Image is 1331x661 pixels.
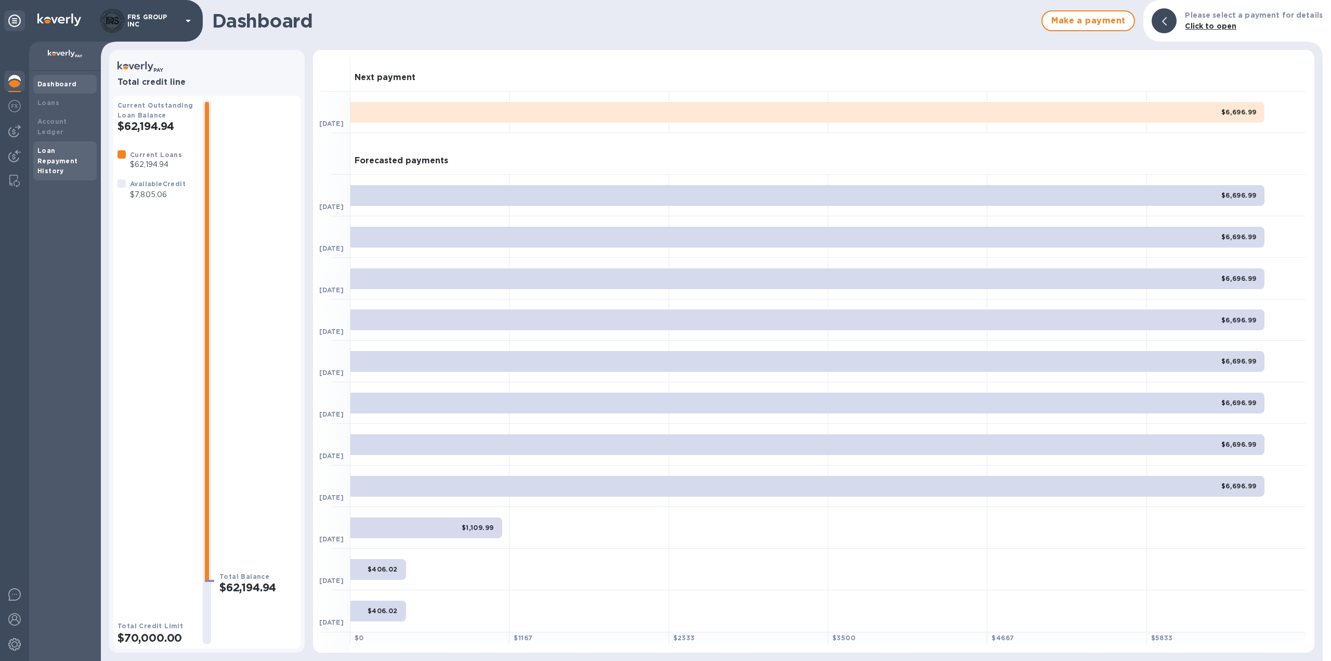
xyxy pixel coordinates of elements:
[1221,357,1257,365] b: $6,696.99
[130,189,186,200] p: $7,805.06
[118,631,194,644] h2: $70,000.00
[673,634,695,642] b: $ 2333
[1051,15,1126,27] span: Make a payment
[355,156,448,166] h3: Forecasted payments
[219,573,269,580] b: Total Balance
[118,101,193,119] b: Current Outstanding Loan Balance
[127,14,179,28] p: FRS GROUP INC
[37,80,77,88] b: Dashboard
[219,581,296,594] h2: $62,194.94
[1151,634,1173,642] b: $ 5833
[130,180,186,188] b: Available Credit
[1185,11,1323,19] b: Please select a payment for details
[37,99,59,107] b: Loans
[319,535,344,543] b: [DATE]
[1221,191,1257,199] b: $6,696.99
[319,618,344,626] b: [DATE]
[212,10,1036,32] h1: Dashboard
[319,328,344,335] b: [DATE]
[368,607,398,615] b: $406.02
[368,565,398,573] b: $406.02
[319,577,344,585] b: [DATE]
[319,494,344,501] b: [DATE]
[319,452,344,460] b: [DATE]
[8,100,21,112] img: Foreign exchange
[118,77,296,87] h3: Total credit line
[355,634,364,642] b: $ 0
[130,159,182,170] p: $62,194.94
[37,118,67,136] b: Account Ledger
[319,120,344,127] b: [DATE]
[832,634,855,642] b: $ 3500
[37,147,78,175] b: Loan Repayment History
[991,634,1014,642] b: $ 4667
[37,14,81,26] img: Logo
[1221,108,1257,116] b: $6,696.99
[355,73,415,83] h3: Next payment
[319,369,344,377] b: [DATE]
[1041,10,1135,31] button: Make a payment
[319,203,344,211] b: [DATE]
[1185,22,1236,30] b: Click to open
[118,120,194,133] h2: $62,194.94
[1221,440,1257,448] b: $6,696.99
[514,634,532,642] b: $ 1167
[1221,399,1257,407] b: $6,696.99
[130,151,182,159] b: Current Loans
[319,244,344,252] b: [DATE]
[462,524,494,532] b: $1,109.99
[319,410,344,418] b: [DATE]
[1221,316,1257,324] b: $6,696.99
[1221,233,1257,241] b: $6,696.99
[319,286,344,294] b: [DATE]
[118,622,183,630] b: Total Credit Limit
[1221,275,1257,282] b: $6,696.99
[4,10,25,31] div: Unpin categories
[1221,482,1257,490] b: $6,696.99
